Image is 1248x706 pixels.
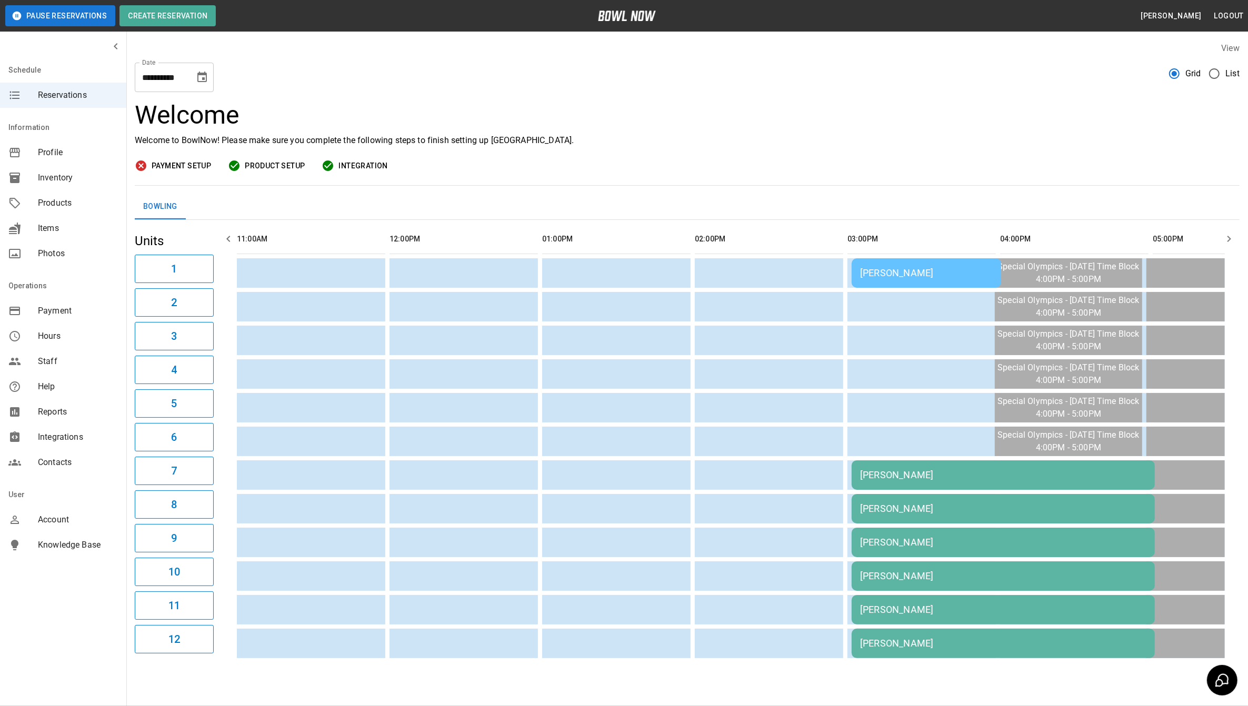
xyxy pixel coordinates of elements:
button: 1 [135,255,214,283]
span: Reports [38,406,118,418]
h6: 6 [171,429,177,446]
button: 12 [135,625,214,653]
h6: 4 [171,361,177,378]
div: [PERSON_NAME] [860,503,1146,514]
span: Account [38,513,118,526]
button: 5 [135,389,214,418]
h6: 7 [171,462,177,479]
h6: 12 [168,631,180,648]
th: 01:00PM [542,224,691,254]
h6: 11 [168,597,180,614]
button: Create Reservation [119,5,216,26]
span: Reservations [38,89,118,102]
div: [PERSON_NAME] [860,604,1146,615]
label: View [1221,43,1240,53]
span: Photos [38,247,118,260]
button: 2 [135,288,214,317]
h6: 10 [168,563,180,580]
th: 12:00PM [390,224,538,254]
button: Logout [1210,6,1248,26]
button: 4 [135,356,214,384]
button: 11 [135,591,214,620]
th: 02:00PM [695,224,843,254]
h6: 3 [171,328,177,345]
button: 7 [135,457,214,485]
span: Staff [38,355,118,368]
div: inventory tabs [135,194,1240,219]
div: [PERSON_NAME] [860,570,1146,581]
h6: 5 [171,395,177,412]
th: 11:00AM [237,224,385,254]
button: 8 [135,490,214,519]
button: Bowling [135,194,186,219]
th: 03:00PM [847,224,996,254]
p: Welcome to BowlNow! Please make sure you complete the following steps to finish setting up [GEOGR... [135,134,1240,147]
span: Hours [38,330,118,342]
h6: 1 [171,260,177,277]
button: 3 [135,322,214,350]
span: Profile [38,146,118,159]
span: Inventory [38,172,118,184]
img: logo [598,11,656,21]
button: Pause Reservations [5,5,115,26]
h6: 2 [171,294,177,311]
button: Choose date, selected date is Oct 12, 2025 [192,67,213,88]
div: [PERSON_NAME] [860,469,1146,480]
button: 6 [135,423,214,451]
span: Contacts [38,456,118,469]
span: Payment [38,305,118,317]
button: 9 [135,524,214,552]
button: 10 [135,558,214,586]
div: [PERSON_NAME] [860,267,993,278]
h6: 9 [171,530,177,547]
span: Help [38,380,118,393]
button: [PERSON_NAME] [1136,6,1205,26]
div: [PERSON_NAME] [860,537,1146,548]
h3: Welcome [135,100,1240,130]
span: Products [38,197,118,209]
span: Payment Setup [152,159,211,173]
h5: Units [135,233,214,249]
span: List [1225,67,1240,80]
span: Grid [1185,67,1201,80]
span: Integrations [38,431,118,443]
div: [PERSON_NAME] [860,638,1146,649]
span: Product Setup [245,159,305,173]
span: Knowledge Base [38,539,118,551]
span: Items [38,222,118,235]
span: Integration [338,159,387,173]
h6: 8 [171,496,177,513]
